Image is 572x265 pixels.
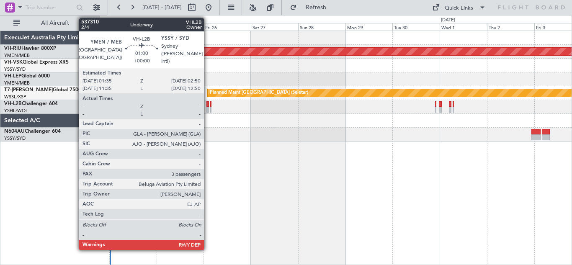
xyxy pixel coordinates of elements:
a: WSSL/XSP [4,94,26,100]
a: VH-L2BChallenger 604 [4,101,58,106]
a: YSHL/WOL [4,108,28,114]
a: VH-RIUHawker 800XP [4,46,56,51]
div: Wed 24 [109,23,157,31]
span: Refresh [299,5,334,10]
div: [DATE] [441,17,455,24]
button: All Aircraft [9,16,91,30]
div: Wed 1 [440,23,487,31]
div: Sat 27 [251,23,298,31]
div: Mon 29 [345,23,393,31]
span: VH-RIU [4,46,21,51]
input: Trip Number [26,1,74,14]
div: Planned Maint [GEOGRAPHIC_DATA] (Seletar) [210,87,308,99]
span: VH-LEP [4,74,21,79]
a: VH-LEPGlobal 6000 [4,74,50,79]
span: VH-L2B [4,101,22,106]
span: VH-VSK [4,60,23,65]
div: Thu 2 [487,23,534,31]
div: Thu 25 [157,23,204,31]
div: Quick Links [445,4,473,13]
div: Tue 30 [392,23,440,31]
span: All Aircraft [22,20,88,26]
a: YMEN/MEB [4,80,30,86]
div: [DATE] [101,17,116,24]
span: N604AU [4,129,25,134]
a: VH-VSKGlobal Express XRS [4,60,69,65]
a: YSSY/SYD [4,135,26,142]
button: Refresh [286,1,336,14]
div: Sun 28 [298,23,345,31]
a: N604AUChallenger 604 [4,129,61,134]
a: YSSY/SYD [4,66,26,72]
span: T7-[PERSON_NAME] [4,87,53,93]
button: Quick Links [428,1,490,14]
a: YMEN/MEB [4,52,30,59]
a: T7-[PERSON_NAME]Global 7500 [4,87,81,93]
span: [DATE] - [DATE] [142,4,182,11]
div: Fri 26 [204,23,251,31]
